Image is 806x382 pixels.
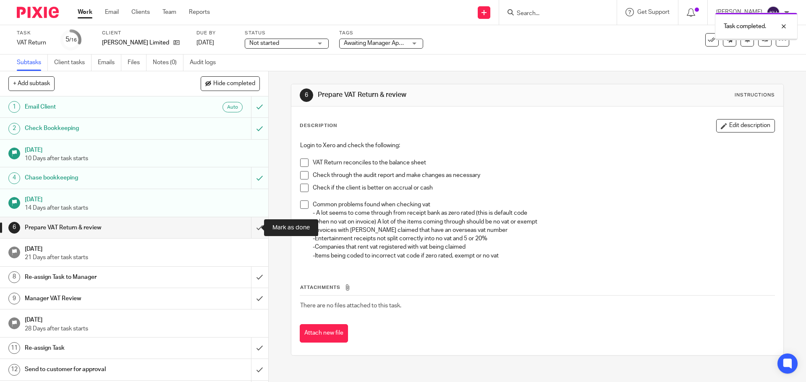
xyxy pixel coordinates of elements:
[196,30,234,36] label: Due by
[78,8,92,16] a: Work
[189,8,210,16] a: Reports
[25,253,260,262] p: 21 Days after task starts
[339,30,423,36] label: Tags
[222,102,243,112] div: Auto
[213,81,255,87] span: Hide completed
[25,154,260,163] p: 10 Days after task starts
[313,184,774,192] p: Check if the client is better on accrual or cash
[17,55,48,71] a: Subtasks
[17,30,50,36] label: Task
[25,363,170,376] h1: Send to customer for approval
[8,101,20,113] div: 1
[300,324,348,343] button: Attach new file
[25,172,170,184] h1: Chase bookkeeping
[318,91,555,99] h1: Prepare VAT Return & review
[767,6,780,19] img: svg%3E
[25,122,170,135] h1: Check Bookkeeping
[25,144,260,154] h1: [DATE]
[25,243,260,253] h1: [DATE]
[313,226,774,234] p: -Invoices with [PERSON_NAME] claimed that have an overseas vat number
[8,123,20,135] div: 2
[716,119,775,133] button: Edit description
[313,171,774,179] p: Check through the audit report and make changes as necessary
[735,92,775,99] div: Instructions
[105,8,119,16] a: Email
[249,40,279,46] span: Not started
[25,342,170,354] h1: Re-assign Task
[313,234,774,243] p: -Entertainment receipts not split correctly into no vat and 5 or 20%
[196,40,214,46] span: [DATE]
[724,22,766,31] p: Task completed.
[54,55,92,71] a: Client tasks
[245,30,329,36] label: Status
[25,292,170,305] h1: Manager VAT Review
[313,252,774,260] p: -Items being coded to incorrect vat code if zero rated, exempt or no vat
[69,38,77,42] small: /16
[344,40,415,46] span: Awaiting Manager Approval
[300,88,313,102] div: 6
[313,243,774,251] p: -Companies that rent vat registered with vat being claimed
[65,35,77,44] div: 5
[102,39,169,47] p: [PERSON_NAME] Limited
[8,76,55,91] button: + Add subtask
[300,141,774,150] p: Login to Xero and check the following:
[8,293,20,304] div: 9
[17,7,59,18] img: Pixie
[153,55,183,71] a: Notes (0)
[201,76,260,91] button: Hide completed
[313,218,774,226] p: -when no vat on invoice) A lot of the items coming through should be no vat or exempt
[25,221,170,234] h1: Prepare VAT Return & review
[8,222,20,234] div: 6
[8,172,20,184] div: 4
[313,159,774,167] p: VAT Return reconciles to the balance sheet
[102,30,186,36] label: Client
[17,39,50,47] div: VAT Return
[25,271,170,283] h1: Re-assign Task to Manager
[8,342,20,354] div: 11
[25,325,260,333] p: 28 Days after task starts
[300,303,401,309] span: There are no files attached to this task.
[131,8,150,16] a: Clients
[8,364,20,376] div: 12
[300,285,340,290] span: Attachments
[25,314,260,324] h1: [DATE]
[25,204,260,212] p: 14 Days after task starts
[313,200,774,209] p: Common problems found when checking vat
[8,271,20,283] div: 8
[190,55,222,71] a: Audit logs
[98,55,121,71] a: Emails
[25,193,260,204] h1: [DATE]
[128,55,147,71] a: Files
[313,209,774,217] p: - A lot seems to come through from receipt bank as zero rated (this is default code
[300,122,337,129] p: Description
[25,101,170,113] h1: Email Client
[162,8,176,16] a: Team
